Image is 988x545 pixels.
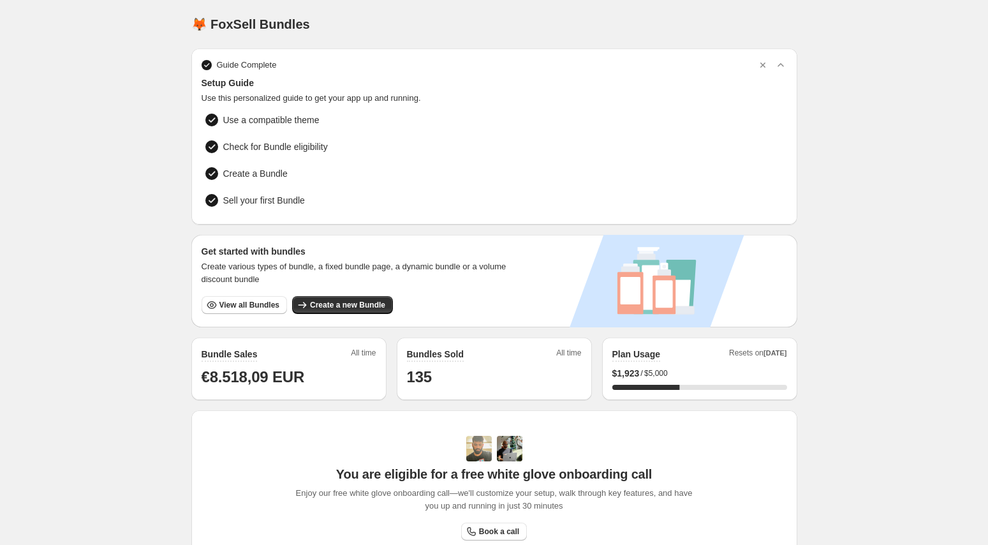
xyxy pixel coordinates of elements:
a: Book a call [461,523,527,541]
h1: 135 [407,367,582,387]
span: $5,000 [644,368,668,378]
span: Sell your first Bundle [223,194,305,207]
button: Create a new Bundle [292,296,393,314]
span: Create a Bundle [223,167,288,180]
span: Use this personalized guide to get your app up and running. [202,92,787,105]
img: Prakhar [497,436,522,461]
span: All time [556,348,581,362]
h2: Plan Usage [612,348,660,361]
span: You are eligible for a free white glove onboarding call [336,467,652,482]
span: Use a compatible theme [223,114,320,126]
h1: 🦊 FoxSell Bundles [191,17,310,32]
span: Guide Complete [217,59,277,71]
span: $ 1,923 [612,367,640,380]
h1: €8.518,09 EUR [202,367,376,387]
span: All time [351,348,376,362]
span: [DATE] [763,349,786,357]
span: Create various types of bundle, a fixed bundle page, a dynamic bundle or a volume discount bundle [202,260,519,286]
span: Check for Bundle eligibility [223,140,328,153]
span: View all Bundles [219,300,279,310]
img: Adi [466,436,492,461]
h3: Get started with bundles [202,245,519,258]
button: View all Bundles [202,296,287,314]
h2: Bundle Sales [202,348,258,361]
div: / [612,367,787,380]
span: Create a new Bundle [310,300,385,310]
span: Setup Guide [202,77,787,89]
span: Enjoy our free white glove onboarding call—we'll customize your setup, walk through key features,... [289,487,699,512]
h2: Bundles Sold [407,348,464,361]
span: Resets on [729,348,787,362]
span: Book a call [479,526,519,537]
